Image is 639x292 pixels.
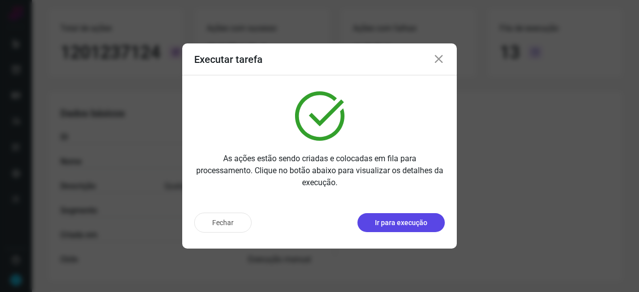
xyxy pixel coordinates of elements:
[194,153,445,189] p: As ações estão sendo criadas e colocadas em fila para processamento. Clique no botão abaixo para ...
[295,91,344,141] img: verified.svg
[194,213,252,233] button: Fechar
[194,53,263,65] h3: Executar tarefa
[375,218,427,228] p: Ir para execução
[357,213,445,232] button: Ir para execução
